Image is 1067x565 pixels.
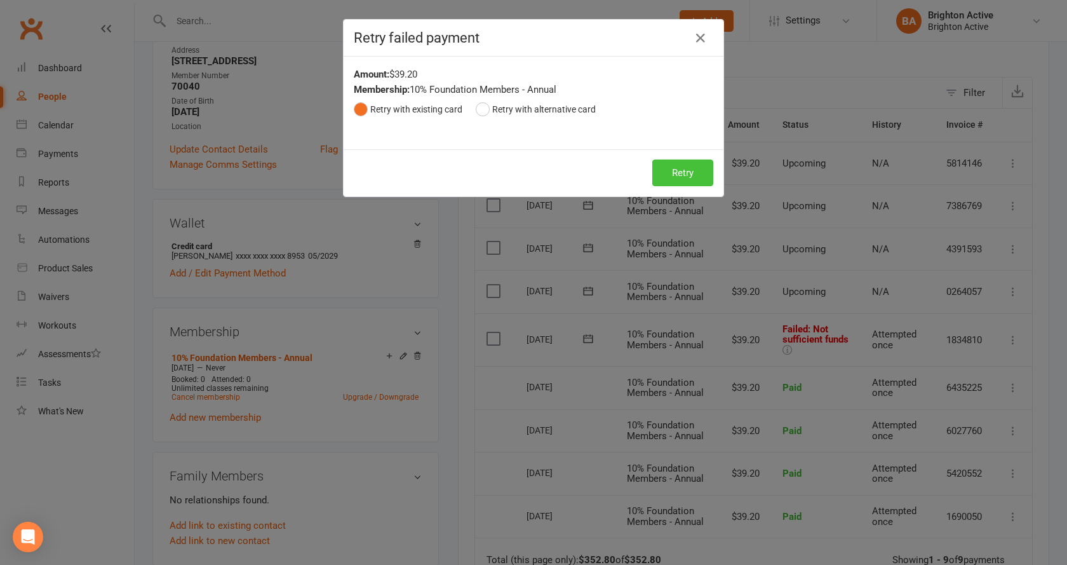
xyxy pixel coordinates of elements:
div: $39.20 [354,67,713,82]
button: Retry with existing card [354,97,462,121]
strong: Amount: [354,69,389,80]
div: Open Intercom Messenger [13,522,43,552]
button: Close [690,28,711,48]
div: 10% Foundation Members - Annual [354,82,713,97]
button: Retry with alternative card [476,97,596,121]
button: Retry [652,160,713,186]
h4: Retry failed payment [354,30,713,46]
strong: Membership: [354,84,410,95]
